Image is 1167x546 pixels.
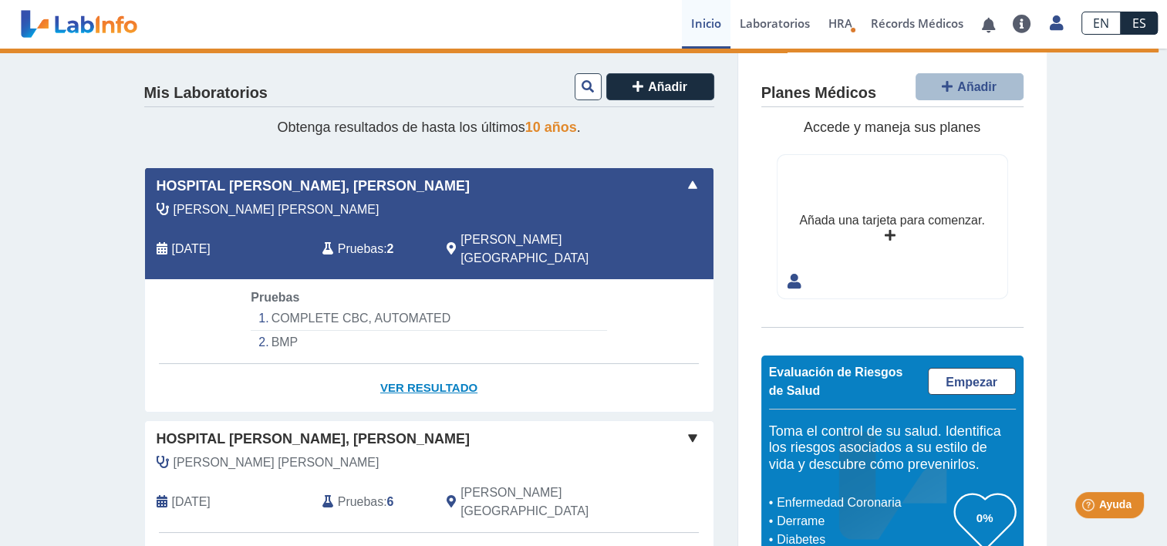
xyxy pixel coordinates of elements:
[828,15,852,31] span: HRA
[773,494,954,512] li: Enfermedad Coronaria
[172,240,211,258] span: 2025-10-06
[799,211,984,230] div: Añada una tarjeta para comenzar.
[172,493,211,511] span: 2025-07-21
[1030,486,1150,529] iframe: Help widget launcher
[387,495,394,508] b: 6
[174,201,379,219] span: Baez Tellado, Richard
[954,508,1016,527] h3: 0%
[157,429,470,450] span: Hospital [PERSON_NAME], [PERSON_NAME]
[251,291,299,304] span: Pruebas
[338,493,383,511] span: Pruebas
[338,240,383,258] span: Pruebas
[769,366,903,397] span: Evaluación de Riesgos de Salud
[525,120,577,135] span: 10 años
[928,368,1016,395] a: Empezar
[144,84,268,103] h4: Mis Laboratorios
[606,73,714,100] button: Añadir
[251,331,606,354] li: BMP
[916,73,1024,100] button: Añadir
[460,484,631,521] span: Ponce, PR
[804,120,980,135] span: Accede y maneja sus planes
[1081,12,1121,35] a: EN
[387,242,394,255] b: 2
[460,231,631,268] span: Ponce, PR
[957,80,997,93] span: Añadir
[946,376,997,389] span: Empezar
[1121,12,1158,35] a: ES
[311,484,435,521] div: :
[761,84,876,103] h4: Planes Médicos
[648,80,687,93] span: Añadir
[157,176,470,197] span: Hospital [PERSON_NAME], [PERSON_NAME]
[769,423,1016,474] h5: Toma el control de su salud. Identifica los riesgos asociados a su estilo de vida y descubre cómo...
[773,512,954,531] li: Derrame
[311,231,435,268] div: :
[174,453,379,472] span: Rodriguez Rivera, Nixzaliz
[251,307,606,331] li: COMPLETE CBC, AUTOMATED
[145,364,713,413] a: Ver Resultado
[277,120,580,135] span: Obtenga resultados de hasta los últimos .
